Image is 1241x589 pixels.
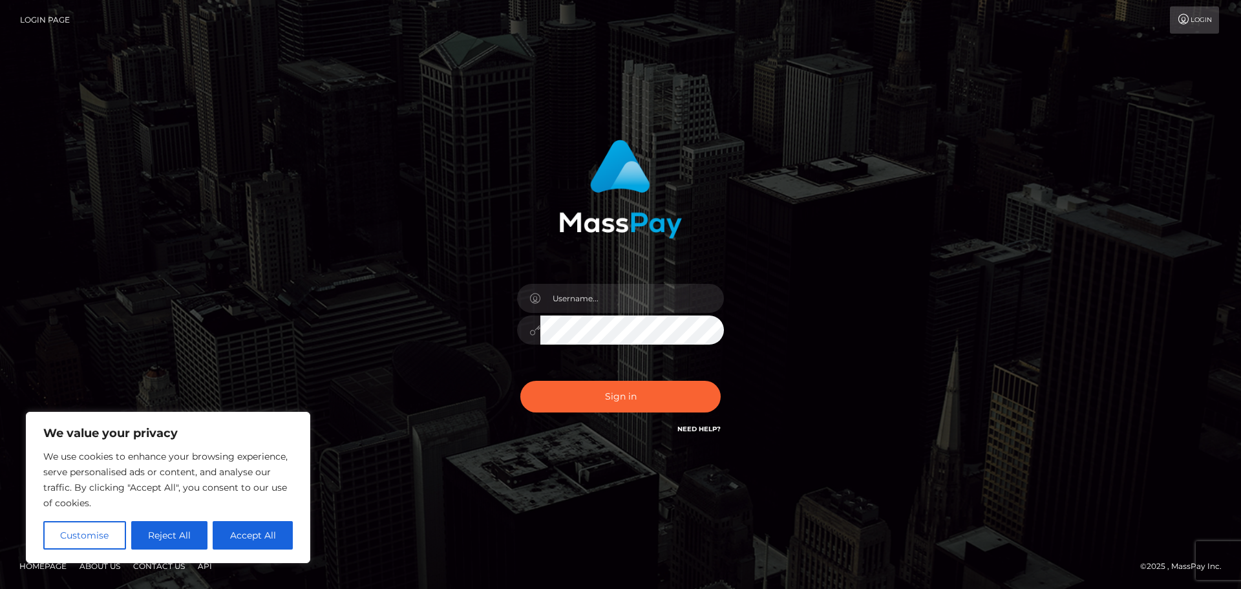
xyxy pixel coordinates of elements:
[14,556,72,576] a: Homepage
[43,449,293,511] p: We use cookies to enhance your browsing experience, serve personalised ads or content, and analys...
[520,381,721,412] button: Sign in
[26,412,310,563] div: We value your privacy
[74,556,125,576] a: About Us
[677,425,721,433] a: Need Help?
[213,521,293,550] button: Accept All
[540,284,724,313] input: Username...
[1170,6,1219,34] a: Login
[128,556,190,576] a: Contact Us
[43,521,126,550] button: Customise
[193,556,217,576] a: API
[1140,559,1231,573] div: © 2025 , MassPay Inc.
[131,521,208,550] button: Reject All
[559,140,682,239] img: MassPay Login
[20,6,70,34] a: Login Page
[43,425,293,441] p: We value your privacy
